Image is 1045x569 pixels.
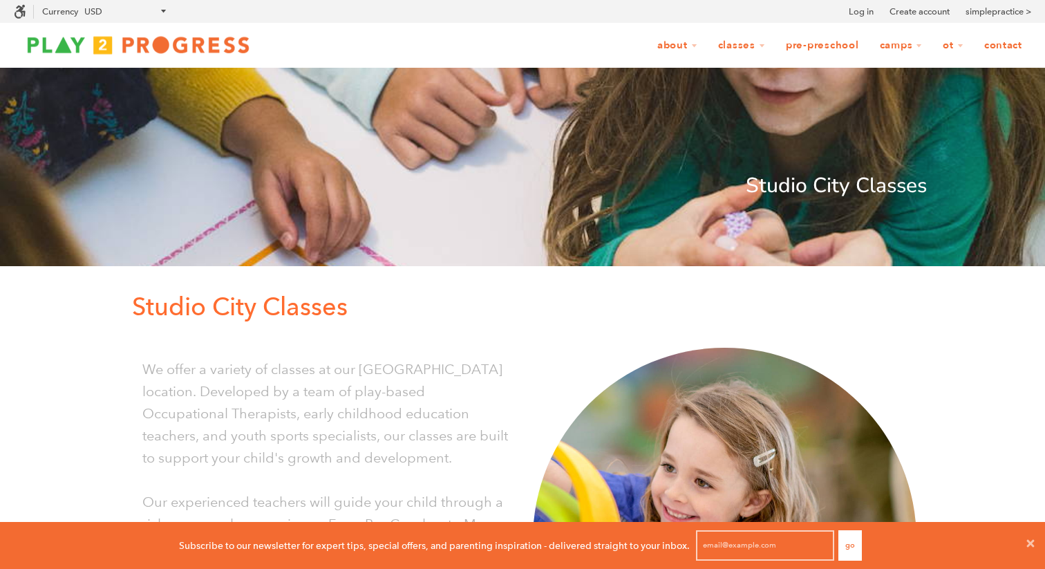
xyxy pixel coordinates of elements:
a: Camps [871,32,932,59]
label: Currency [42,6,78,17]
a: OT [934,32,972,59]
p: Studio City Classes [118,169,927,203]
a: Log in [849,5,874,19]
a: About [648,32,706,59]
a: Create account [889,5,950,19]
a: Contact [975,32,1031,59]
a: Pre-Preschool [777,32,868,59]
img: Play2Progress logo [14,31,263,59]
input: email@example.com [696,530,834,561]
a: simplepractice > [966,5,1031,19]
button: Go [838,530,862,561]
p: We offer a variety of classes at our [GEOGRAPHIC_DATA] location. Developed by a team of play-base... [142,358,512,469]
a: Classes [709,32,774,59]
p: Subscribe to our newsletter for expert tips, special offers, and parenting inspiration - delivere... [179,538,690,553]
p: Studio City Classes [132,287,927,327]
